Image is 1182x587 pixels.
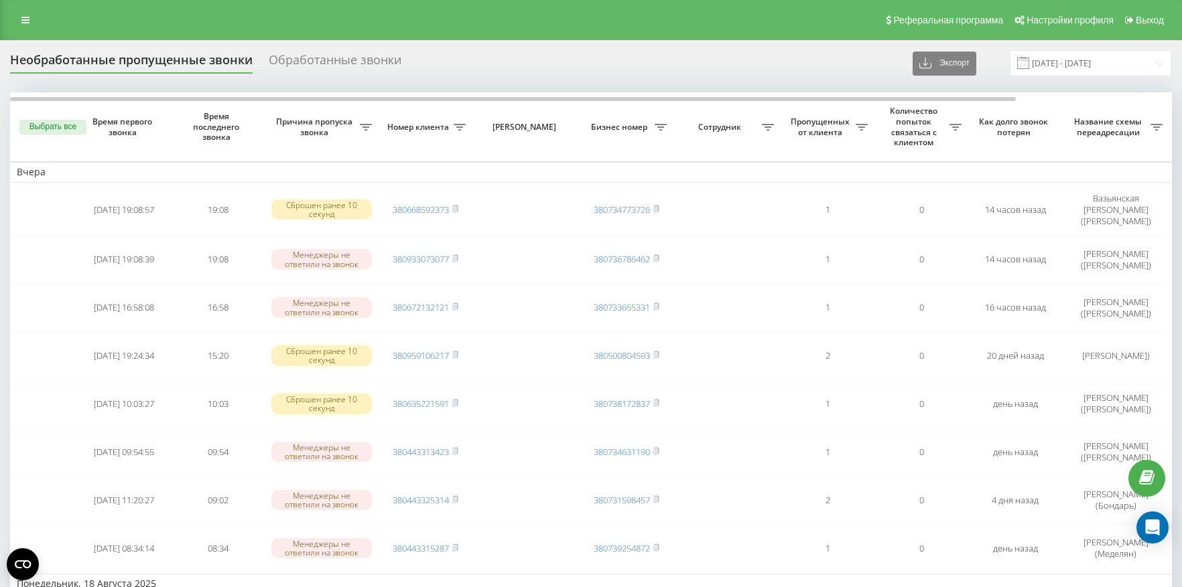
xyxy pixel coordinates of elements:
span: Сотрудник [680,122,762,133]
a: 380736786462 [594,253,650,265]
button: Выбрать все [19,120,86,135]
td: 0 [874,477,968,523]
a: 380739254872 [594,542,650,554]
a: 380443315287 [393,542,449,554]
a: 380734631190 [594,446,650,458]
span: Выход [1136,15,1164,25]
td: 0 [874,333,968,379]
td: [DATE] 16:58:08 [77,285,171,331]
td: 0 [874,381,968,426]
td: 2 [781,333,874,379]
td: 0 [874,429,968,475]
td: 16 часов назад [968,285,1062,331]
span: Время первого звонка [88,116,160,137]
td: 1 [781,381,874,426]
span: [PERSON_NAME] [484,122,568,133]
td: 0 [874,285,968,331]
td: 19:08 [171,237,265,282]
a: 380672132121 [393,301,449,313]
td: 08:34 [171,525,265,571]
div: Менеджеры не ответили на звонок [271,249,372,269]
td: 1 [781,237,874,282]
td: [DATE] 08:34:14 [77,525,171,571]
span: Пропущенных от клиента [787,116,856,137]
td: 09:54 [171,429,265,475]
td: 14 часов назад [968,237,1062,282]
td: [DATE] 19:24:34 [77,333,171,379]
a: 380933073077 [393,253,449,265]
td: 19:08 [171,185,265,234]
div: Сброшен ранее 10 секунд [271,345,372,365]
td: 15:20 [171,333,265,379]
td: [DATE] 10:03:27 [77,381,171,426]
span: Бизнес номер [586,122,655,133]
span: Количество попыток связаться с клиентом [881,106,949,147]
a: 380733655331 [594,301,650,313]
td: [DATE] 09:54:55 [77,429,171,475]
td: 2 [781,477,874,523]
td: 4 дня назад [968,477,1062,523]
div: Менеджеры не ответили на звонок [271,538,372,558]
td: 1 [781,429,874,475]
a: 380738172837 [594,398,650,410]
span: Причина пропуска звонка [271,116,360,137]
td: [PERSON_NAME] ([PERSON_NAME]) [1062,381,1169,426]
td: 10:03 [171,381,265,426]
td: [DATE] 19:08:57 [77,185,171,234]
div: Менеджеры не ответили на звонок [271,490,372,510]
td: 14 часов назад [968,185,1062,234]
span: Как долго звонок потерян [979,116,1051,137]
td: [PERSON_NAME] (Меделян) [1062,525,1169,571]
a: 380668592373 [393,203,449,216]
a: 380635221591 [393,398,449,410]
button: Open CMP widget [7,548,39,580]
td: 0 [874,185,968,234]
td: [PERSON_NAME] ([PERSON_NAME]) [1062,285,1169,331]
td: 0 [874,525,968,571]
div: Менеджеры не ответили на звонок [271,442,372,462]
td: 20 дней назад [968,333,1062,379]
a: 380443325314 [393,494,449,506]
span: Реферальная программа [893,15,1003,25]
span: Время последнего звонка [182,111,254,143]
button: Экспорт [913,52,976,76]
div: Менеджеры не ответили на звонок [271,297,372,317]
td: Вазьянская [PERSON_NAME] ([PERSON_NAME]) [1062,185,1169,234]
td: [PERSON_NAME]) [1062,333,1169,379]
div: Open Intercom Messenger [1136,511,1169,543]
td: [PERSON_NAME] ([PERSON_NAME]) [1062,429,1169,475]
td: 16:58 [171,285,265,331]
a: 380443313423 [393,446,449,458]
a: 380734773726 [594,203,650,216]
td: [PERSON_NAME] ([PERSON_NAME]) [1062,237,1169,282]
a: 380959106217 [393,349,449,361]
td: 0 [874,237,968,282]
span: Настройки профиля [1027,15,1114,25]
td: [PERSON_NAME] (Бондарь) [1062,477,1169,523]
td: день назад [968,381,1062,426]
a: 380731598457 [594,494,650,506]
td: 09:02 [171,477,265,523]
div: Сброшен ранее 10 секунд [271,394,372,414]
span: Номер клиента [385,122,454,133]
div: Сброшен ранее 10 секунд [271,199,372,220]
td: 1 [781,285,874,331]
div: Обработанные звонки [269,53,401,74]
td: 1 [781,525,874,571]
span: Название схемы переадресации [1069,116,1151,137]
td: день назад [968,429,1062,475]
td: 1 [781,185,874,234]
td: день назад [968,525,1062,571]
td: [DATE] 11:20:27 [77,477,171,523]
a: 380500804593 [594,349,650,361]
div: Необработанные пропущенные звонки [10,53,253,74]
td: [DATE] 19:08:39 [77,237,171,282]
